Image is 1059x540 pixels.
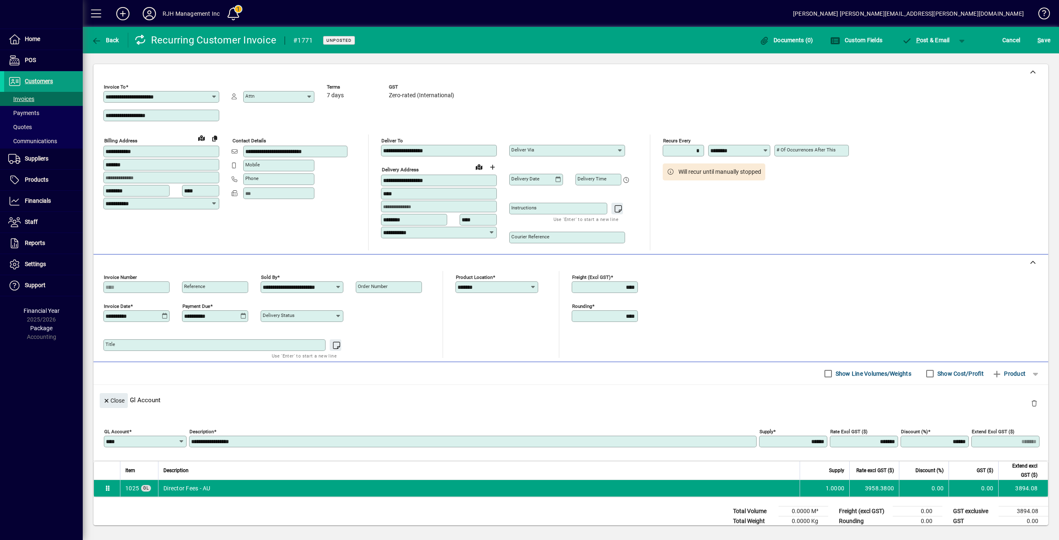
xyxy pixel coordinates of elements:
[998,480,1048,497] td: 3894.08
[293,34,313,47] div: #1771
[358,283,388,289] mat-label: Order number
[83,33,128,48] app-page-header-button: Back
[163,7,220,20] div: RJH Management Inc
[25,57,36,63] span: POS
[389,84,454,90] span: GST
[916,37,920,43] span: P
[835,516,893,526] td: Rounding
[4,50,83,71] a: POS
[272,351,337,360] mat-hint: Use 'Enter' to start a new line
[4,170,83,190] a: Products
[4,120,83,134] a: Quotes
[486,161,499,174] button: Choose address
[4,134,83,148] a: Communications
[1004,461,1037,480] span: Extend excl GST ($)
[1037,37,1041,43] span: S
[24,307,60,314] span: Financial Year
[25,240,45,246] span: Reports
[93,385,1048,415] div: Gl Account
[208,132,221,145] button: Copy to Delivery address
[245,175,259,181] mat-label: Phone
[25,197,51,204] span: Financials
[553,214,618,224] mat-hint: Use 'Enter' to start a new line
[4,29,83,50] a: Home
[729,506,779,516] td: Total Volume
[4,254,83,275] a: Settings
[1024,393,1044,413] button: Delete
[245,93,254,99] mat-label: Attn
[757,33,815,48] button: Documents (0)
[678,168,761,176] span: Will recur until manually stopped
[104,303,130,309] mat-label: Invoice date
[992,367,1025,380] span: Product
[25,78,53,84] span: Customers
[30,325,53,331] span: Package
[381,138,403,144] mat-label: Deliver To
[195,131,208,144] a: View on map
[999,516,1048,526] td: 0.00
[511,147,534,153] mat-label: Deliver via
[103,394,125,408] span: Close
[4,233,83,254] a: Reports
[1037,34,1050,47] span: ave
[830,37,882,43] span: Custom Fields
[915,466,944,475] span: Discount (%)
[98,396,130,404] app-page-header-button: Close
[110,6,136,21] button: Add
[511,176,539,182] mat-label: Delivery date
[999,506,1048,516] td: 3894.08
[104,429,129,434] mat-label: GL Account
[4,191,83,211] a: Financials
[901,429,928,434] mat-label: Discount (%)
[327,84,376,90] span: Terms
[25,261,46,267] span: Settings
[4,275,83,296] a: Support
[899,480,949,497] td: 0.00
[25,218,38,225] span: Staff
[511,205,537,211] mat-label: Instructions
[572,274,611,280] mat-label: Freight (excl GST)
[245,162,260,168] mat-label: Mobile
[136,6,163,21] button: Profile
[182,303,210,309] mat-label: Payment due
[8,110,39,116] span: Payments
[949,516,999,526] td: GST
[163,484,211,492] span: Director Fees - AU
[1000,33,1023,48] button: Cancel
[1024,399,1044,407] app-page-header-button: Delete
[977,466,993,475] span: GST ($)
[729,516,779,526] td: Total Weight
[988,366,1030,381] button: Product
[828,33,884,48] button: Custom Fields
[949,506,999,516] td: GST exclusive
[163,466,189,475] span: Description
[760,429,773,434] mat-label: Supply
[8,96,34,102] span: Invoices
[829,466,844,475] span: Supply
[8,124,32,130] span: Quotes
[972,429,1014,434] mat-label: Extend excl GST ($)
[25,282,46,288] span: Support
[100,393,128,408] button: Close
[389,92,454,99] span: Zero-rated (International)
[511,234,549,240] mat-label: Courier Reference
[263,312,295,318] mat-label: Delivery status
[835,506,893,516] td: Freight (excl GST)
[456,274,493,280] mat-label: Product location
[830,429,867,434] mat-label: Rate excl GST ($)
[472,160,486,173] a: View on map
[143,486,149,490] span: GL
[327,92,344,99] span: 7 days
[91,37,119,43] span: Back
[834,370,911,378] label: Show Line Volumes/Weights
[326,38,352,43] span: Unposted
[134,34,277,47] div: Recurring Customer Invoice
[104,274,137,280] mat-label: Invoice number
[893,506,942,516] td: 0.00
[779,506,828,516] td: 0.0000 M³
[663,138,690,144] mat-label: Recurs every
[855,484,894,492] div: 3958.3800
[898,33,954,48] button: Post & Email
[893,516,942,526] td: 0.00
[125,466,135,475] span: Item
